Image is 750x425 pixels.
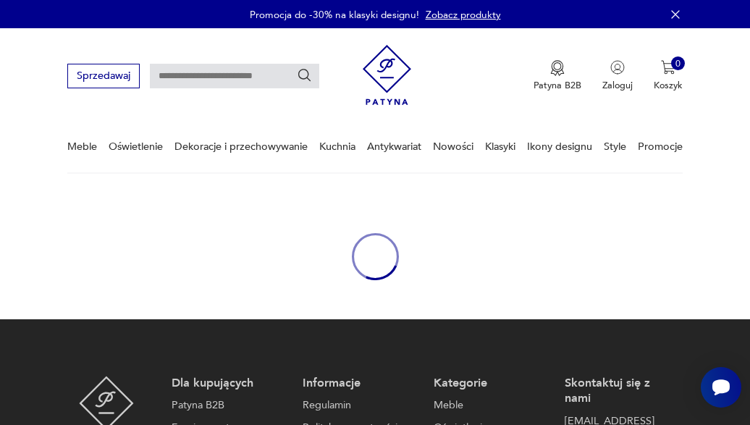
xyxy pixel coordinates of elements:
a: Ikona medaluPatyna B2B [534,60,581,92]
a: Meble [434,397,545,413]
p: Patyna B2B [534,79,581,92]
button: Zaloguj [602,60,633,92]
p: Kategorie [434,376,545,392]
a: Oświetlenie [109,122,163,172]
a: Meble [67,122,97,172]
p: Promocja do -30% na klasyki designu! [250,8,419,22]
img: Ikonka użytkownika [610,60,625,75]
button: Szukaj [297,68,313,84]
div: 0 [671,56,686,71]
p: Koszyk [654,79,683,92]
img: Ikona medalu [550,60,565,76]
a: Klasyki [485,122,515,172]
a: Regulamin [303,397,414,413]
img: Patyna - sklep z meblami i dekoracjami vintage [363,40,411,110]
button: Patyna B2B [534,60,581,92]
a: Dekoracje i przechowywanie [174,122,308,172]
a: Promocje [638,122,683,172]
a: Nowości [433,122,473,172]
p: Informacje [303,376,414,392]
button: 0Koszyk [654,60,683,92]
a: Ikony designu [527,122,592,172]
p: Zaloguj [602,79,633,92]
iframe: Smartsupp widget button [701,367,741,408]
a: Kuchnia [319,122,355,172]
a: Patyna B2B [172,397,283,413]
a: Antykwariat [367,122,421,172]
button: Sprzedawaj [67,64,139,88]
a: Sprzedawaj [67,72,139,81]
a: Zobacz produkty [426,8,501,22]
a: Style [604,122,626,172]
p: Skontaktuj się z nami [565,376,676,407]
img: Ikona koszyka [661,60,675,75]
p: Dla kupujących [172,376,283,392]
